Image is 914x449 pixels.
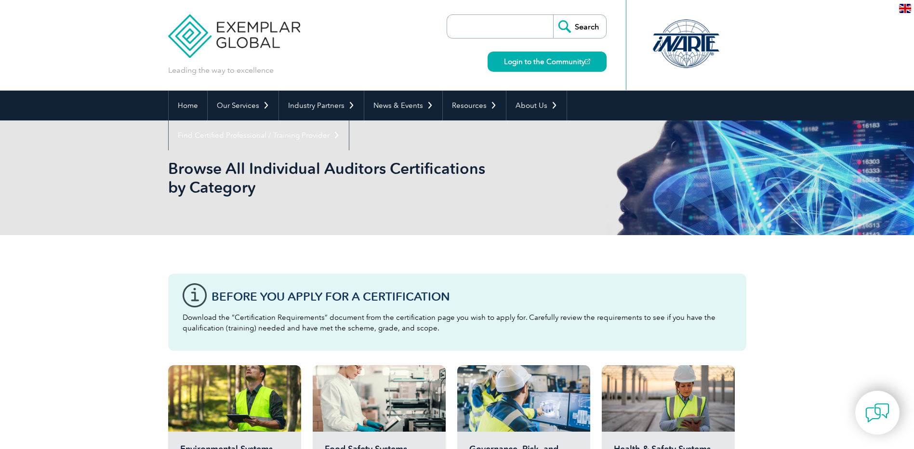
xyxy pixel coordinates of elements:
input: Search [553,15,606,38]
a: Home [169,91,207,120]
a: Login to the Community [488,52,607,72]
img: contact-chat.png [865,401,889,425]
img: en [899,4,911,13]
a: Resources [443,91,506,120]
img: open_square.png [585,59,590,64]
a: Industry Partners [279,91,364,120]
p: Leading the way to excellence [168,65,274,76]
h3: Before You Apply For a Certification [212,291,732,303]
a: News & Events [364,91,442,120]
a: Find Certified Professional / Training Provider [169,120,349,150]
p: Download the “Certification Requirements” document from the certification page you wish to apply ... [183,312,732,333]
a: Our Services [208,91,278,120]
h1: Browse All Individual Auditors Certifications by Category [168,159,538,197]
a: About Us [506,91,567,120]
